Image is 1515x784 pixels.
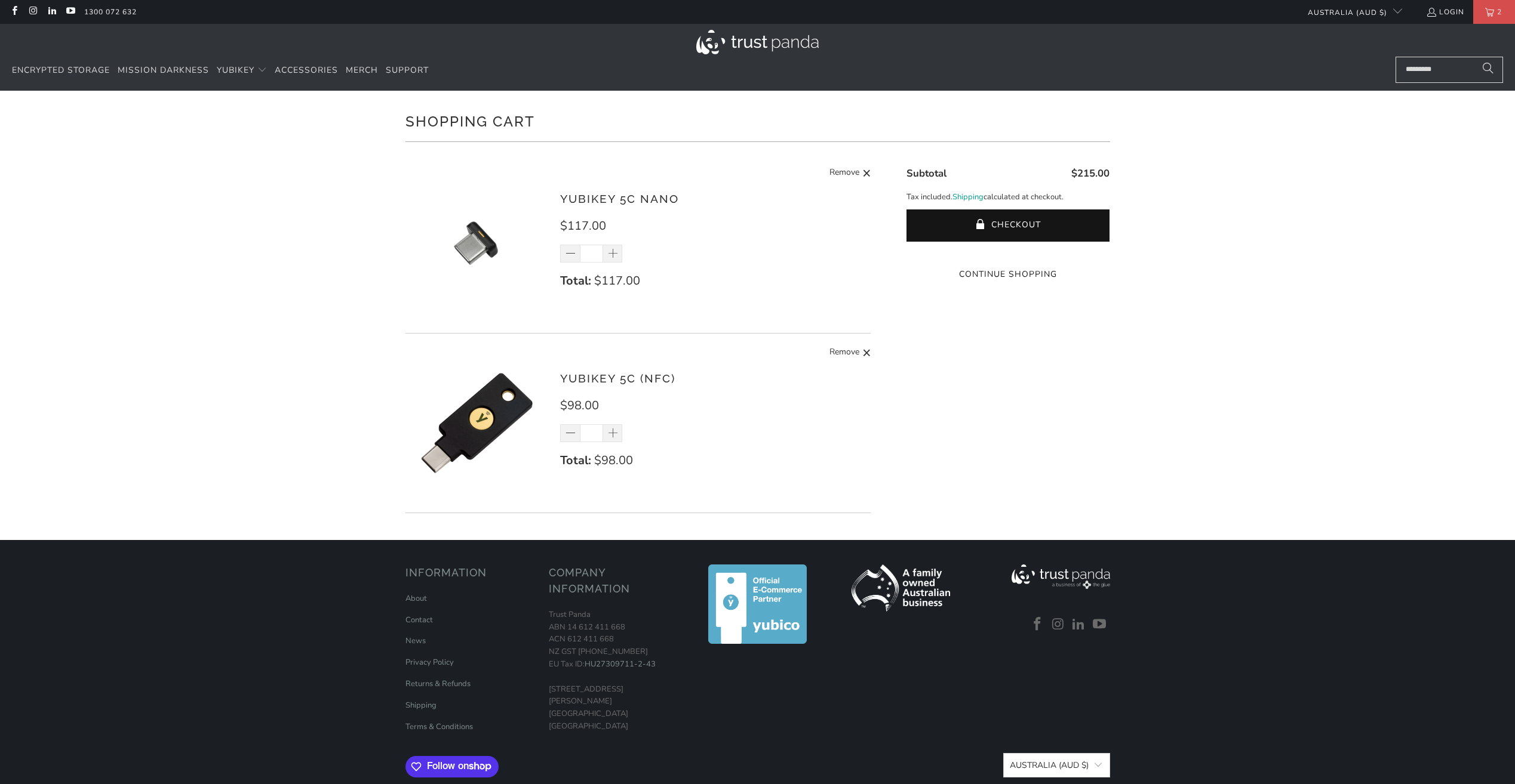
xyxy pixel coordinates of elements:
a: Shipping [405,700,437,711]
a: Trust Panda Australia on YouTube [65,7,75,17]
a: YubiKey 5C Nano [560,192,679,205]
a: Trust Panda Australia on YouTube [1091,617,1109,632]
strong: Total: [560,452,591,468]
a: Trust Panda Australia on Instagram [27,7,38,17]
a: Remove [829,166,871,181]
span: $117.00 [560,218,606,234]
a: Merch [346,57,378,85]
span: $117.00 [594,273,640,289]
a: Returns & Refunds [405,678,471,689]
a: Trust Panda Australia on Facebook [9,7,19,17]
a: Support [386,57,429,85]
a: Remove [829,345,871,360]
a: About [405,593,427,604]
span: Mission Darkness [118,64,209,76]
span: Subtotal [906,166,947,180]
a: Mission Darkness [118,57,209,85]
img: YubiKey 5C (NFC) [405,351,549,495]
a: Continue Shopping [906,268,1110,281]
a: News [405,635,426,646]
a: 1300 072 632 [84,5,137,18]
span: Encrypted Storage [12,64,110,76]
button: Checkout [906,209,1110,242]
a: Shipping [952,191,984,203]
a: Trust Panda Australia on Facebook [1029,617,1047,632]
input: Search... [1396,57,1503,83]
span: Remove [829,166,859,181]
a: HU27309711-2-43 [585,659,656,669]
strong: Total: [560,273,591,289]
img: Trust Panda Australia [696,30,819,54]
a: Contact [405,615,433,625]
nav: Translation missing: en.navigation.header.main_nav [12,57,429,85]
a: Terms & Conditions [405,721,473,732]
a: Privacy Policy [405,657,454,668]
a: Trust Panda Australia on Instagram [1049,617,1067,632]
p: Trust Panda ABN 14 612 411 668 ACN 612 411 668 NZ GST [PHONE_NUMBER] EU Tax ID: [STREET_ADDRESS][... [549,609,680,733]
p: Tax included. calculated at checkout. [906,191,1110,203]
button: Australia (AUD $) [1003,753,1110,777]
span: Accessories [275,64,338,76]
span: $98.00 [594,452,633,468]
span: Support [386,64,429,76]
span: $215.00 [1071,166,1110,180]
a: Accessories [275,57,338,85]
a: YubiKey 5C (NFC) [560,372,675,385]
span: Merch [346,64,378,76]
button: Search [1473,57,1503,83]
a: Encrypted Storage [12,57,110,85]
h1: Shopping Cart [405,109,1110,132]
span: Remove [829,345,859,360]
span: $98.00 [560,397,599,413]
summary: YubiKey [217,57,267,85]
a: Login [1426,5,1464,18]
img: YubiKey 5C Nano [405,172,549,315]
a: Trust Panda Australia on LinkedIn [1070,617,1088,632]
a: Trust Panda Australia on LinkedIn [47,7,57,17]
span: YubiKey [217,64,254,76]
